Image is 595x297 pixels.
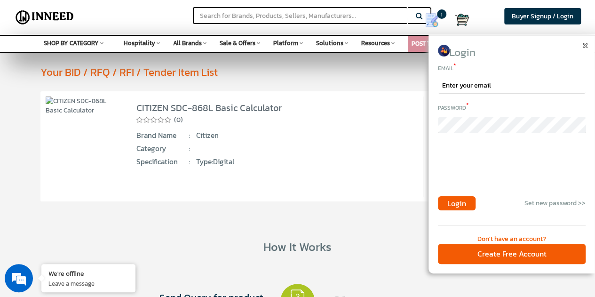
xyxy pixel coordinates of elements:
[412,39,449,48] a: POST TENDER
[12,238,583,255] div: How It Works
[438,150,581,187] iframe: reCAPTCHA
[44,39,99,48] span: SHOP BY CATEGORY
[447,198,466,209] span: Login
[13,6,77,29] img: Inneed.Market
[196,130,359,141] span: Citizen
[136,157,190,167] span: Specification
[438,101,586,112] div: Password
[449,44,476,60] span: Login
[189,130,190,141] span: :
[438,78,586,94] input: Enter your email
[438,62,586,73] div: Email
[173,39,202,48] span: All Brands
[273,39,298,48] span: Platform
[438,234,586,244] div: Don't have an account?
[416,9,454,31] a: my Quotes 1
[40,64,583,80] div: Your BID / RFQ / RFI / Tender Item List
[583,43,587,48] img: close icon
[193,7,407,24] input: Search for Brands, Products, Sellers, Manufacturers...
[48,269,128,278] div: We're offline
[136,130,190,141] span: Brand Name
[46,96,121,115] img: CITIZEN SDC-868L Basic Calculator
[455,13,469,27] img: Cart
[438,244,586,264] div: Create Free Account
[136,101,282,115] a: CITIZEN SDC-868L Basic Calculator
[512,11,573,21] span: Buyer Signup / Login
[220,39,255,48] span: Sale & Offers
[124,39,155,48] span: Hospitality
[437,9,446,19] span: 1
[361,39,390,48] span: Resources
[136,144,190,154] span: Category
[425,13,439,27] img: Show My Quotes
[48,279,128,288] p: Leave a message
[316,39,343,48] span: Solutions
[504,8,581,24] a: Buyer Signup / Login
[189,157,190,167] span: :
[174,115,183,125] span: (0)
[196,157,359,167] span: Type:Digital
[524,198,586,208] a: Set new password >>
[455,9,461,30] a: Cart
[438,45,450,56] img: login icon
[438,196,476,210] button: Login
[189,144,190,154] span: :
